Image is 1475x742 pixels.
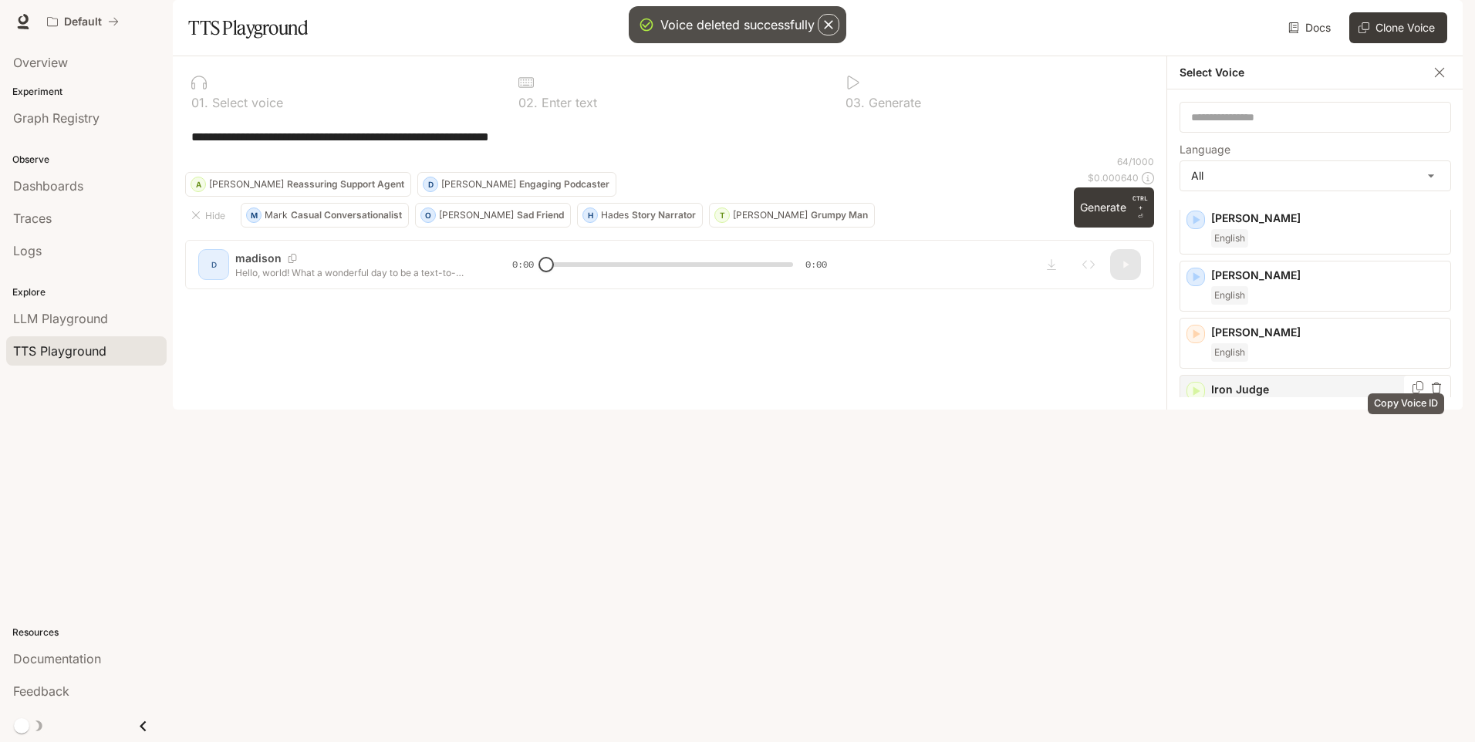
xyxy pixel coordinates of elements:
div: Voice deleted successfully [660,15,815,34]
div: T [715,203,729,228]
p: [PERSON_NAME] [733,211,808,220]
p: [PERSON_NAME] [1211,325,1444,340]
p: Default [64,15,102,29]
p: [PERSON_NAME] [441,180,516,189]
div: D [424,172,437,197]
p: CTRL + [1132,194,1148,212]
p: [PERSON_NAME] [209,180,284,189]
p: Iron Judge [1211,382,1444,397]
p: 0 3 . [846,96,865,109]
p: Engaging Podcaster [519,180,609,189]
button: D[PERSON_NAME]Engaging Podcaster [417,172,616,197]
p: Mark [265,211,288,220]
span: English [1211,343,1248,362]
p: Casual Conversationalist [291,211,402,220]
p: Reassuring Support Agent [287,180,404,189]
p: 64 / 1000 [1117,155,1154,168]
div: All [1180,161,1450,191]
div: Copy Voice ID [1368,393,1444,414]
button: All workspaces [40,6,126,37]
p: Enter text [538,96,597,109]
div: M [247,203,261,228]
a: Docs [1285,12,1337,43]
p: Grumpy Man [811,211,868,220]
button: MMarkCasual Conversationalist [241,203,409,228]
p: Select voice [208,96,283,109]
p: Story Narrator [632,211,696,220]
button: T[PERSON_NAME]Grumpy Man [709,203,875,228]
button: O[PERSON_NAME]Sad Friend [415,203,571,228]
p: Hades [601,211,629,220]
span: English [1211,286,1248,305]
p: [PERSON_NAME] [439,211,514,220]
div: A [191,172,205,197]
button: A[PERSON_NAME]Reassuring Support Agent [185,172,411,197]
p: $ 0.000640 [1088,171,1139,184]
p: Generate [865,96,921,109]
div: O [421,203,435,228]
button: Copy Voice ID [1410,381,1426,393]
span: English [1211,229,1248,248]
p: Sad Friend [517,211,564,220]
p: 0 2 . [518,96,538,109]
p: [PERSON_NAME] [1211,211,1444,226]
p: ⏎ [1132,194,1148,221]
button: HHadesStory Narrator [577,203,703,228]
div: H [583,203,597,228]
button: Hide [185,203,235,228]
p: [PERSON_NAME] [1211,268,1444,283]
p: Language [1180,144,1230,155]
p: 0 1 . [191,96,208,109]
button: Clone Voice [1349,12,1447,43]
h1: TTS Playground [188,12,308,43]
button: GenerateCTRL +⏎ [1074,187,1154,228]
